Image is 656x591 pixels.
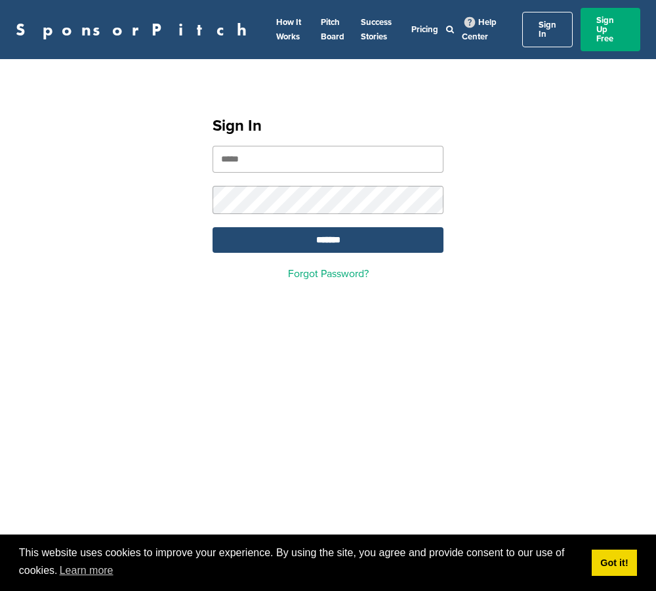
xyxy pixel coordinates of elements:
[462,14,497,45] a: Help Center
[19,545,581,580] span: This website uses cookies to improve your experience. By using the site, you agree and provide co...
[592,550,637,576] a: dismiss cookie message
[276,17,301,42] a: How It Works
[16,21,255,38] a: SponsorPitch
[288,267,369,280] a: Forgot Password?
[321,17,344,42] a: Pitch Board
[581,8,640,51] a: Sign Up Free
[58,561,115,580] a: learn more about cookies
[522,12,573,47] a: Sign In
[411,24,438,35] a: Pricing
[361,17,392,42] a: Success Stories
[213,114,443,138] h1: Sign In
